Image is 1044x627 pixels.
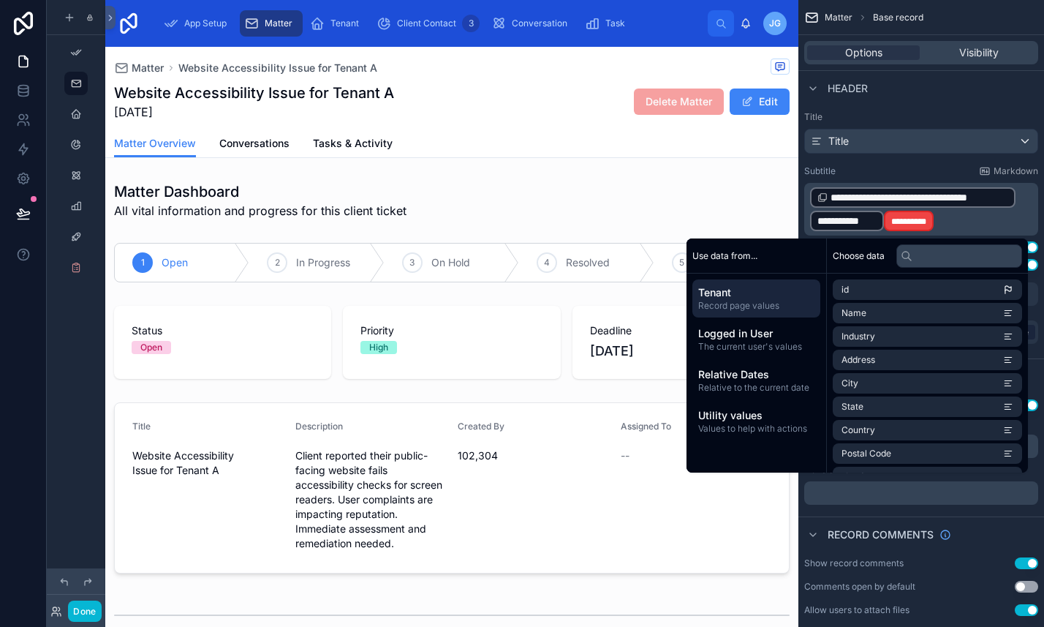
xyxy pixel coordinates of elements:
a: Website Accessibility Issue for Tenant A [178,61,377,75]
span: Client Contact [397,18,456,29]
div: scrollable content [804,481,1038,505]
span: Use data from... [692,250,757,262]
span: Values to help with actions [698,423,814,435]
a: Markdown [979,165,1038,177]
span: Tasks & Activity [313,136,393,151]
a: Conversations [219,130,290,159]
a: Client Contact3 [372,10,484,37]
span: Base record [873,12,923,23]
label: Title [804,111,1038,123]
span: Logged in User [698,326,814,341]
span: Matter [825,12,852,23]
span: Options [845,45,882,60]
div: 3 [462,15,480,32]
div: Comments open by default [804,581,915,593]
button: Title [804,129,1038,154]
a: Task [580,10,635,37]
span: Relative to the current date [698,382,814,394]
a: Matter [114,61,164,75]
a: Tasks & Activity [313,130,393,159]
a: Conversation [487,10,578,37]
span: Choose data [833,250,885,262]
div: Show record comments [804,557,904,569]
div: scrollable content [152,7,708,40]
span: Conversation [512,18,567,29]
span: [DATE] [114,103,394,121]
div: scrollable content [804,183,1038,236]
span: JG [769,18,781,29]
a: Matter Overview [114,130,196,158]
button: Edit [730,89,790,115]
a: App Setup [159,10,237,37]
label: Subtitle [804,165,836,177]
h1: Website Accessibility Issue for Tenant A [114,83,394,103]
span: Conversations [219,136,290,151]
span: Visibility [959,45,999,60]
span: Record comments [828,527,934,542]
img: App logo [117,12,140,35]
a: Matter [240,10,303,37]
span: Tenant [698,285,814,300]
span: Matter Overview [114,136,196,151]
span: Header [828,81,868,96]
span: Tenant [330,18,359,29]
span: App Setup [184,18,227,29]
span: Title [828,134,849,149]
span: Matter [132,61,164,75]
span: Utility values [698,408,814,423]
a: Tenant [306,10,369,37]
span: Relative Dates [698,367,814,382]
div: scrollable content [686,274,826,446]
span: The current user's values [698,341,814,353]
button: Done [68,601,101,622]
span: Task [605,18,625,29]
span: Record page values [698,300,814,312]
span: Markdown [994,165,1038,177]
span: Matter [265,18,292,29]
